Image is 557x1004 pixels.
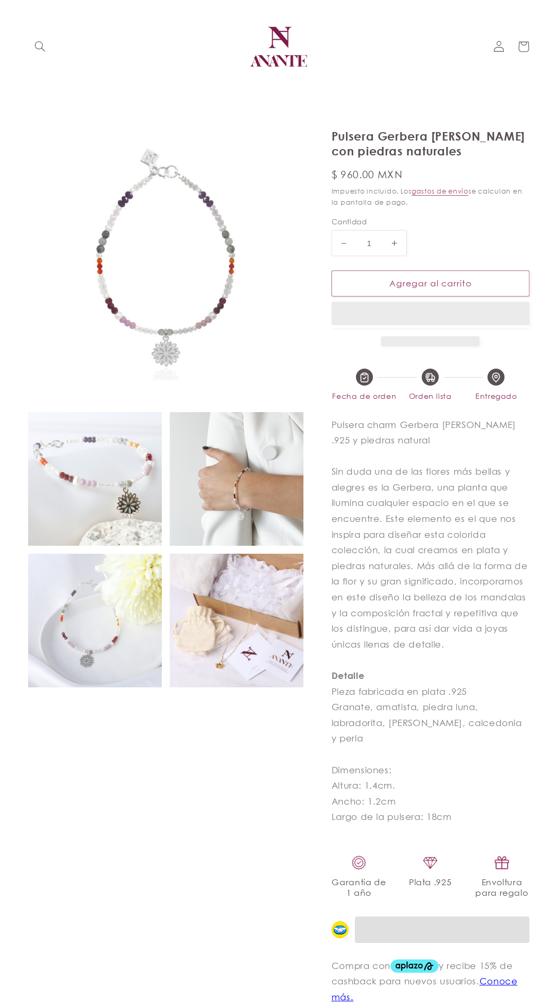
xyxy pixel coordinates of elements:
[332,186,529,208] div: Impuesto incluido. Los se calculan en la pantalla de pago.
[170,412,303,546] img: pulseraGerbera_modelo.png
[170,554,303,687] img: empaque_72c7a520-6d69-4997-b20d-4be70ef3f242.jpg
[332,701,522,744] span: Granate, amatista, piedra luna, labradorita, [PERSON_NAME], calcedonia y perla
[332,390,397,403] span: Fecha de orden
[332,168,403,182] span: $ 960.00 MXN
[422,854,439,871] img: piedras.png
[332,811,452,822] span: Largo de la pulsera: 18cm
[28,412,162,546] img: 040B01_C.jpg
[397,390,463,403] span: Orden lista
[28,34,53,59] summary: Búsqueda
[28,129,303,404] img: 040B01.jpg
[332,419,516,446] span: Pulsera charm Gerbera [PERSON_NAME] .925 y piedras natural
[332,216,529,227] label: Cantidad
[412,187,468,195] a: gastos de envío
[463,390,529,403] span: Entregado
[351,854,368,871] img: garantia_c18dc29f-4896-4fa4-87c9-e7d42e7c347f.png
[493,854,510,871] img: regalo.png
[332,270,529,296] button: Agregar al carrito
[247,15,310,78] img: Anante Joyería | Diseño mexicano
[332,921,349,938] img: Logo Mercado Pago
[474,877,529,898] span: Envoltura para regalo
[332,129,529,159] h1: Pulsera Gerbera [PERSON_NAME] con piedras naturales
[332,877,386,898] span: Garantía de 1 año
[332,419,527,823] span: Sin duda una de las flores más bellas y alegres es la Gerbera, una planta que ilumina cualquier e...
[28,554,162,687] img: 040B01_C3.jpg
[332,670,364,681] strong: Detalle
[242,11,315,83] a: Anante Joyería | Diseño mexicano
[332,960,518,1002] aplazo-placement: Compra con y recibe 15% de cashback para nuevos usuarios.
[409,877,451,887] span: Plata .925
